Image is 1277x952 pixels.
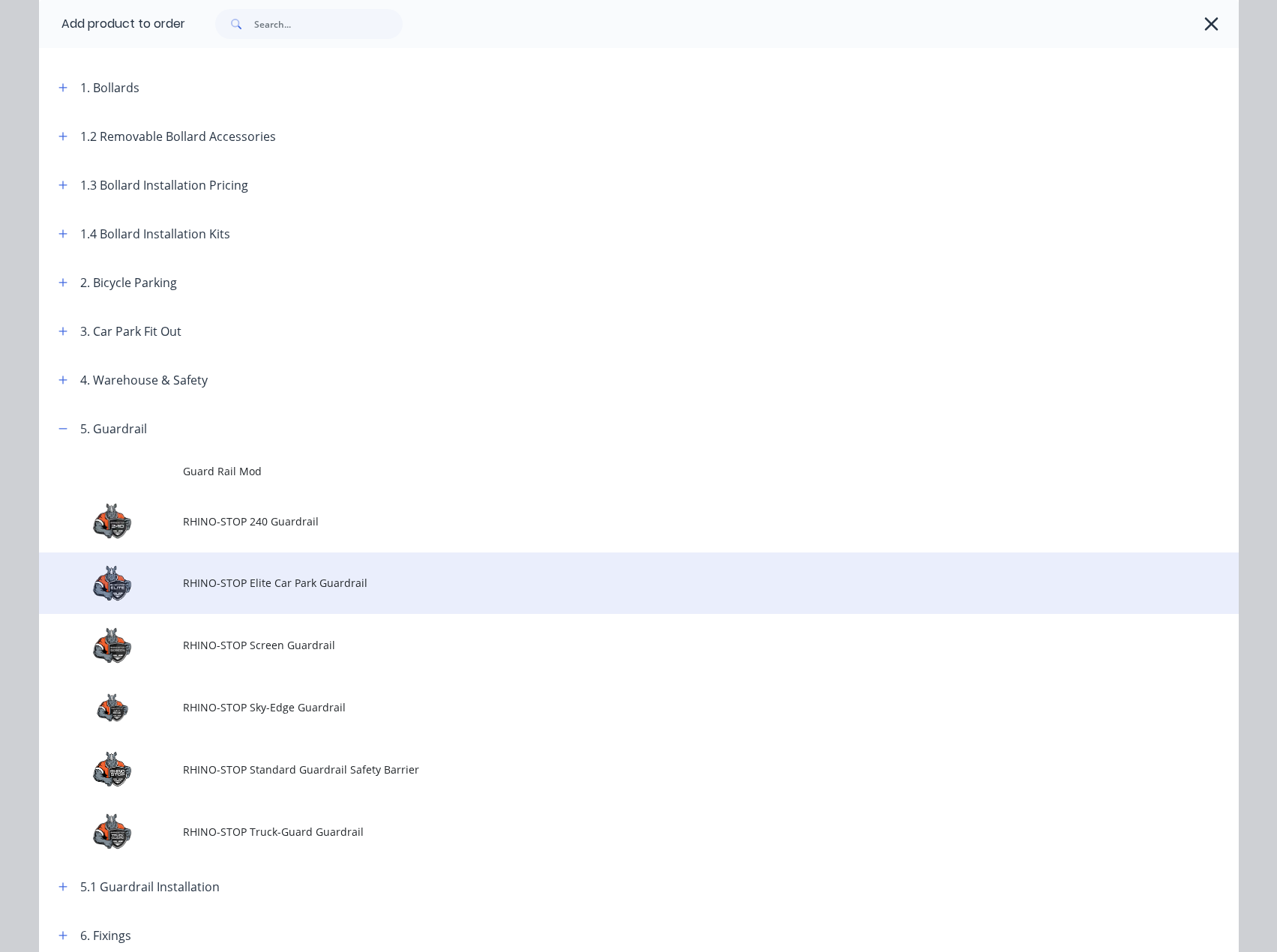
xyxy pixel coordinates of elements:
[183,463,1027,479] span: Guard Rail Mod
[80,225,230,243] div: 1.4 Bollard Installation Kits
[80,371,208,389] div: 4. Warehouse & Safety
[183,699,1027,715] span: RHINO-STOP Sky-Edge Guardrail
[80,79,139,97] div: 1. Bollards
[80,927,131,945] div: 6. Fixings
[80,878,220,896] div: 5.1 Guardrail Installation
[80,274,177,292] div: 2. Bicycle Parking
[80,176,248,194] div: 1.3 Bollard Installation Pricing
[254,9,403,39] input: Search...
[80,322,181,340] div: 3. Car Park Fit Out
[183,824,1027,840] span: RHINO-STOP Truck-Guard Guardrail
[183,762,1027,777] span: RHINO-STOP Standard Guardrail Safety Barrier
[80,127,276,145] div: 1.2 Removable Bollard Accessories
[183,575,1027,591] span: RHINO-STOP Elite Car Park Guardrail
[183,513,1027,529] span: RHINO-STOP 240 Guardrail
[80,420,147,438] div: 5. Guardrail
[183,637,1027,653] span: RHINO-STOP Screen Guardrail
